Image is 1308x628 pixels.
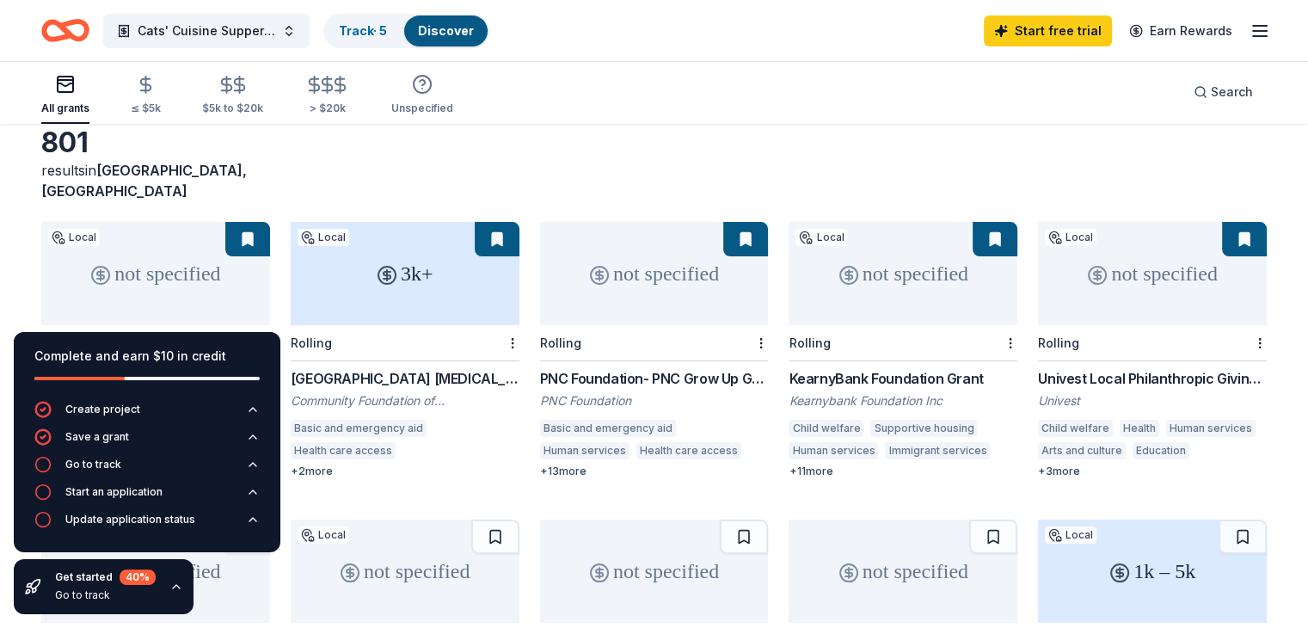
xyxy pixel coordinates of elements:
div: not specified [540,520,769,623]
a: not specifiedLocalRollingCitizens Philanthropic Foundation GrantCitizens Philanthropic Foundation... [41,222,270,465]
div: not specified [1038,222,1267,325]
button: Cats' Cuisine Supper Club [103,14,310,48]
div: Child welfare [789,420,863,437]
button: Save a grant [34,428,260,456]
div: Create project [65,403,140,416]
div: Health care access [636,442,741,459]
div: not specified [291,520,519,623]
div: not specified [789,222,1017,325]
div: + 2 more [291,465,519,478]
a: not specifiedRollingPNC Foundation- PNC Grow Up GreatPNC FoundationBasic and emergency aidHuman s... [540,222,769,478]
div: Get started [55,570,156,585]
button: $5k to $20k [202,68,263,124]
button: Start an application [34,483,260,511]
button: Create project [34,401,260,428]
div: Health [1120,420,1159,437]
div: 3k+ [291,222,519,325]
div: Save a grant [65,430,129,444]
button: Update application status [34,511,260,539]
a: Start free trial [984,15,1112,46]
div: Rolling [540,336,581,350]
div: Local [298,526,349,544]
div: Local [298,229,349,246]
div: Health care access [291,442,396,459]
div: not specified [789,520,1017,623]
div: Go to track [65,458,121,471]
div: KearnyBank Foundation Grant [789,368,1017,389]
span: in [41,162,247,200]
div: Education [1133,442,1189,459]
button: Search [1180,75,1267,109]
div: Child welfare [1038,420,1113,437]
div: 1k – 5k [1038,520,1267,623]
div: + 13 more [540,465,769,478]
div: $5k to $20k [202,102,263,115]
a: not specifiedLocalRollingKearnyBank Foundation GrantKearnybank Foundation IncChild welfareSupport... [789,222,1017,478]
div: not specified [540,222,769,325]
button: Go to track [34,456,260,483]
div: > $20k [304,102,350,115]
div: All grants [41,102,89,115]
button: Track· 5Discover [323,14,489,48]
div: results [41,160,270,201]
div: Human services [540,442,629,459]
span: Cats' Cuisine Supper Club [138,21,275,41]
div: 801 [41,126,270,160]
a: 3k+LocalRolling[GEOGRAPHIC_DATA] [MEDICAL_DATA] Response FundCommunity Foundation of [GEOGRAPHIC_... [291,222,519,478]
div: Immigrant services [885,442,990,459]
div: + 3 more [1038,465,1267,478]
div: Univest [1038,392,1267,409]
button: ≤ $5k [131,68,161,124]
a: Discover [418,23,474,38]
div: Go to track [55,588,156,602]
div: Community Foundation of [GEOGRAPHIC_DATA] [291,392,519,409]
div: Update application status [65,513,195,526]
div: + 11 more [789,465,1017,478]
div: Rolling [789,336,830,350]
a: Home [41,10,89,51]
div: Local [1045,526,1096,544]
button: All grants [41,67,89,124]
div: Arts and culture [1038,442,1126,459]
span: Search [1211,82,1253,102]
div: Kearnybank Foundation Inc [789,392,1017,409]
div: Local [795,229,847,246]
div: Complete and earn $10 in credit [34,346,260,366]
div: [GEOGRAPHIC_DATA] [MEDICAL_DATA] Response Fund [291,368,519,389]
a: Track· 5 [339,23,387,38]
div: not specified [41,222,270,325]
div: Unspecified [391,102,453,115]
div: Supportive housing [870,420,977,437]
div: Start an application [65,485,163,499]
a: Earn Rewards [1119,15,1243,46]
div: 40 % [120,570,156,585]
span: [GEOGRAPHIC_DATA], [GEOGRAPHIC_DATA] [41,162,247,200]
div: PNC Foundation [540,392,769,409]
div: Local [48,229,100,246]
div: Human services [789,442,878,459]
div: PNC Foundation- PNC Grow Up Great [540,368,769,389]
div: Basic and emergency aid [540,420,676,437]
button: Unspecified [391,67,453,124]
div: ≤ $5k [131,102,161,115]
div: Rolling [1038,336,1079,350]
button: > $20k [304,68,350,124]
div: Basic and emergency aid [291,420,427,437]
a: not specifiedLocalRollingUnivest Local Philanthropic Giving ProgramUnivestChild welfareHealthHuma... [1038,222,1267,478]
div: Rolling [291,336,332,350]
div: Human services [1166,420,1256,437]
div: Univest Local Philanthropic Giving Program [1038,368,1267,389]
div: Local [1045,229,1096,246]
